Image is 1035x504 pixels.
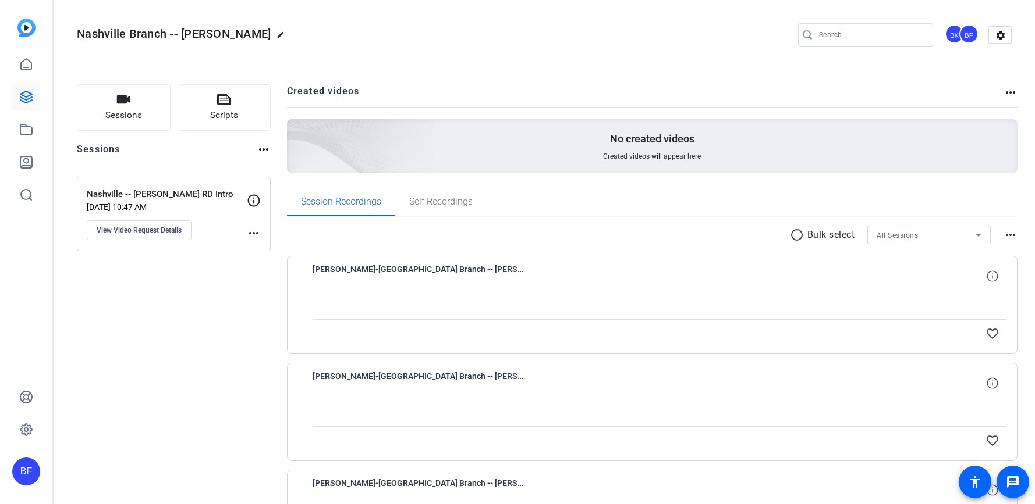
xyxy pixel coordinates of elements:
p: Nashville -- [PERSON_NAME] RD Intro [87,188,247,201]
span: Created videos will appear here [603,152,701,161]
span: Self Recordings [409,197,473,206]
p: Bulk select [807,228,855,242]
div: BF [12,457,40,485]
img: blue-gradient.svg [17,19,36,37]
input: Search [819,28,924,42]
span: View Video Request Details [97,226,182,235]
span: [PERSON_NAME]-[GEOGRAPHIC_DATA] Branch -- [PERSON_NAME]-Nashville -- [PERSON_NAME] RD Intro -1759... [313,369,528,397]
button: Scripts [178,84,271,131]
span: Session Recordings [301,197,381,206]
span: Scripts [210,109,238,122]
mat-icon: edit [277,31,290,45]
p: [DATE] 10:47 AM [87,202,247,212]
span: Nashville Branch -- [PERSON_NAME] [77,27,271,41]
mat-icon: more_horiz [247,226,261,240]
div: BF [959,24,979,44]
p: No created videos [610,132,694,146]
mat-icon: favorite_border [986,434,999,448]
div: BK [945,24,964,44]
mat-icon: settings [989,27,1012,44]
span: Sessions [105,109,142,122]
mat-icon: favorite_border [986,327,999,341]
ngx-avatar: Bill Koch [945,24,965,45]
mat-icon: radio_button_unchecked [790,228,807,242]
mat-icon: message [1006,475,1020,489]
h2: Created videos [287,84,1004,107]
span: [PERSON_NAME]-[GEOGRAPHIC_DATA] Branch -- [PERSON_NAME]-Nashville -- [PERSON_NAME] RD Intro -1759... [313,476,528,504]
mat-icon: accessibility [968,475,982,489]
button: Sessions [77,84,171,131]
mat-icon: more_horiz [1004,228,1018,242]
span: All Sessions [877,231,918,240]
button: View Video Request Details [87,220,192,240]
mat-icon: more_horiz [1004,85,1018,99]
img: Creted videos background [157,4,434,256]
ngx-avatar: Brian Forrest [959,24,980,45]
mat-icon: more_horiz [257,142,271,156]
span: [PERSON_NAME]-[GEOGRAPHIC_DATA] Branch -- [PERSON_NAME]-Nashville -- [PERSON_NAME] RD Intro -1759... [313,262,528,290]
h2: Sessions [77,142,120,165]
